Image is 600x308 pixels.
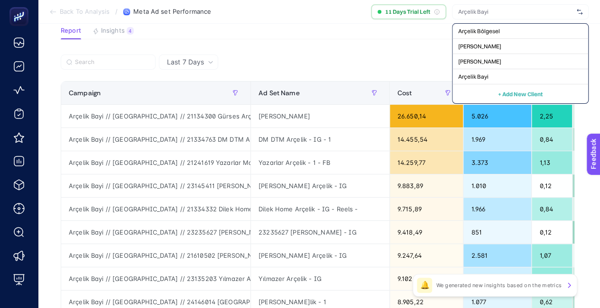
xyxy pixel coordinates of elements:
[390,198,463,220] div: 9.715,89
[75,59,150,66] input: Search
[127,27,134,35] div: 4
[436,281,562,289] p: We generated new insights based on the metrics
[258,89,300,97] span: Ad Set Name
[251,244,389,267] div: [PERSON_NAME] Arçelik - IG
[251,221,389,244] div: 23235627 [PERSON_NAME] - IG
[61,221,250,244] div: Arçelik Bayi // [GEOGRAPHIC_DATA] // 23235627 [PERSON_NAME] Arçelik - [GEOGRAPHIC_DATA] - CB // İ...
[251,198,389,220] div: Dilek Home Arçelik - IG - Reels -
[61,27,81,35] span: Report
[498,88,543,100] button: + Add New Client
[251,128,389,151] div: DM DTM Arçelik - IG - 1
[532,151,572,174] div: 1,13
[251,174,389,197] div: [PERSON_NAME] Arçelik - IG
[463,198,531,220] div: 1.966
[458,27,500,35] span: Arçelik Bölgesel
[61,174,250,197] div: Arçelik Bayi // [GEOGRAPHIC_DATA] // 23145411 [PERSON_NAME] Arçelik - Manisa- CB // Facebook // I...
[390,244,463,267] div: 9.247,64
[458,43,501,50] span: [PERSON_NAME]
[532,128,572,151] div: 0,84
[61,244,250,267] div: Arçelik Bayi // [GEOGRAPHIC_DATA] // 21610502 [PERSON_NAME] Arçelik - ÇYK // [GEOGRAPHIC_DATA] - ...
[532,105,572,127] div: 2,25
[458,58,501,65] span: [PERSON_NAME]
[390,151,463,174] div: 14.259,77
[6,3,36,10] span: Feedback
[133,8,211,16] span: Meta Ad set Performance
[463,221,531,244] div: 851
[385,8,430,16] span: 11 Days Trial Left
[417,278,432,293] div: 🔔
[390,174,463,197] div: 9.883,89
[463,151,531,174] div: 3.373
[61,105,250,127] div: Arçelik Bayi // [GEOGRAPHIC_DATA] // 21134300 Gürses Arçelik - [GEOGRAPHIC_DATA] - ID - Video // ...
[532,221,572,244] div: 0,12
[251,151,389,174] div: Yazarlar Arçelik - 1 - FB
[532,174,572,197] div: 0,12
[69,89,101,97] span: Campaign
[390,267,463,290] div: 9.102,13
[463,128,531,151] div: 1.969
[463,105,531,127] div: 5.026
[463,267,531,290] div: 1.545
[61,198,250,220] div: Arçelik Bayi // [GEOGRAPHIC_DATA] // 21334332 Dilek Home Arçelik - ID // [GEOGRAPHIC_DATA] & Trak...
[101,27,125,35] span: Insights
[498,91,543,98] span: + Add New Client
[251,267,389,290] div: Yılmazer Arçelik - IG
[532,267,572,290] div: 1,15
[61,151,250,174] div: Arçelik Bayi // [GEOGRAPHIC_DATA] // 21241619 Yazarlar Mobilya Arçelik - ÇYK // [GEOGRAPHIC_DATA]...
[532,198,572,220] div: 0,84
[390,221,463,244] div: 9.418,49
[60,8,110,16] span: Back To Analysis
[390,105,463,127] div: 26.650,14
[61,267,250,290] div: Arçelik Bayi // [GEOGRAPHIC_DATA] // 23135203 Yılmazer Arçelik - CB // İzmir Bölgesi // Facebook ...
[532,244,572,267] div: 1,07
[390,128,463,151] div: 14.455,54
[458,8,573,16] input: Arçelik Bayi
[577,7,582,17] img: svg%3e
[463,174,531,197] div: 1.010
[115,8,118,15] span: /
[463,244,531,267] div: 2.581
[61,128,250,151] div: Arçelik Bayi // [GEOGRAPHIC_DATA] // 21334763 DM DTM Arçelik - ID // [GEOGRAPHIC_DATA] & Trakya B...
[458,73,489,81] span: Arçelik Bayi
[251,105,389,127] div: [PERSON_NAME]
[167,57,204,67] span: Last 7 Days
[397,89,412,97] span: Cost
